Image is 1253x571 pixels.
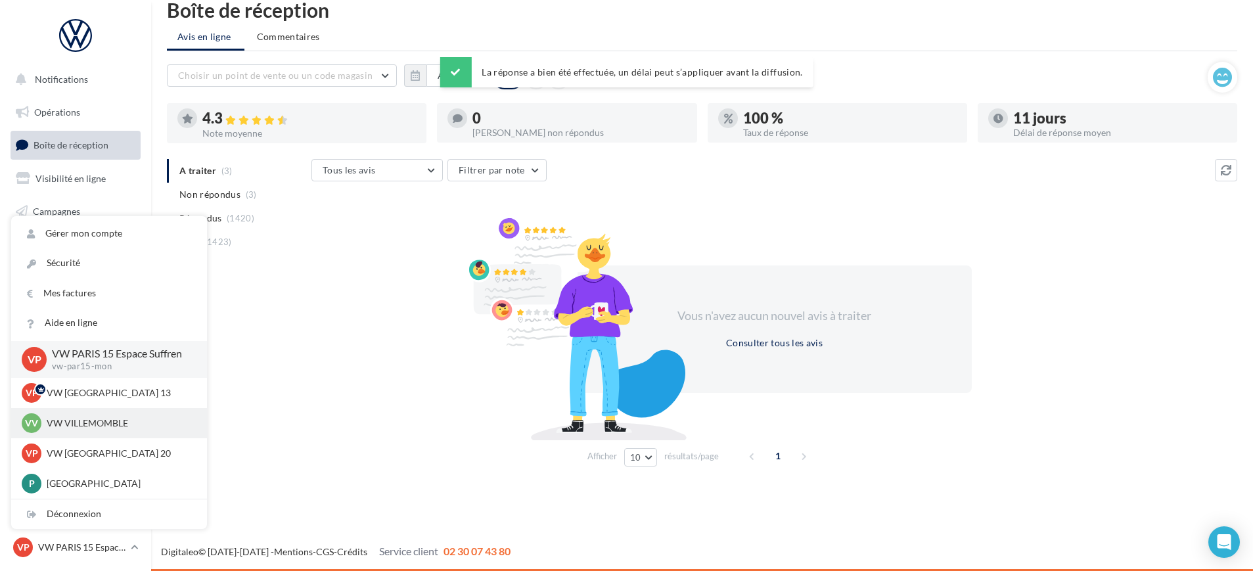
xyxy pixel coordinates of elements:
[246,189,257,200] span: (3)
[1013,111,1227,126] div: 11 jours
[404,64,484,87] button: Au total
[8,372,143,411] a: Campagnes DataOnDemand
[323,164,376,175] span: Tous les avis
[311,159,443,181] button: Tous les avis
[25,417,38,430] span: VV
[8,66,138,93] button: Notifications
[743,111,957,126] div: 100 %
[767,445,788,467] span: 1
[8,328,143,367] a: PLV et print personnalisable
[47,386,191,400] p: VW [GEOGRAPHIC_DATA] 13
[34,106,80,118] span: Opérations
[624,448,658,467] button: 10
[743,128,957,137] div: Taux de réponse
[28,352,41,367] span: VP
[29,477,35,490] span: P
[379,545,438,557] span: Service client
[38,541,125,554] p: VW PARIS 15 Espace Suffren
[8,131,143,159] a: Boîte de réception
[47,417,191,430] p: VW VILLEMOMBLE
[8,230,143,258] a: Contacts
[161,546,511,557] span: © [DATE]-[DATE] - - -
[1208,526,1240,558] div: Open Intercom Messenger
[440,57,813,87] div: La réponse a bien été effectuée, un délai peut s’appliquer avant la diffusion.
[11,499,207,529] div: Déconnexion
[167,64,397,87] button: Choisir un point de vente ou un code magasin
[472,111,686,126] div: 0
[47,477,191,490] p: [GEOGRAPHIC_DATA]
[11,308,207,338] a: Aide en ligne
[178,70,373,81] span: Choisir un point de vente ou un code magasin
[316,546,334,557] a: CGS
[8,198,143,225] a: Campagnes
[8,263,143,290] a: Médiathèque
[52,361,186,373] p: vw-par15-mon
[179,188,240,201] span: Non répondus
[26,386,38,400] span: VP
[34,139,108,150] span: Boîte de réception
[721,335,828,351] button: Consulter tous les avis
[11,248,207,278] a: Sécurité
[204,237,232,247] span: (1423)
[630,452,641,463] span: 10
[447,159,547,181] button: Filtrer par note
[11,219,207,248] a: Gérer mon compte
[444,545,511,557] span: 02 30 07 43 80
[1013,128,1227,137] div: Délai de réponse moyen
[472,128,686,137] div: [PERSON_NAME] non répondus
[161,546,198,557] a: Digitaleo
[47,447,191,460] p: VW [GEOGRAPHIC_DATA] 20
[52,346,186,361] p: VW PARIS 15 Espace Suffren
[202,129,416,138] div: Note moyenne
[179,212,222,225] span: Répondus
[257,30,320,43] span: Commentaires
[426,64,484,87] button: Au total
[8,296,143,323] a: Calendrier
[8,165,143,193] a: Visibilité en ligne
[274,546,313,557] a: Mentions
[587,450,617,463] span: Afficher
[11,279,207,308] a: Mes factures
[26,447,38,460] span: VP
[202,111,416,126] div: 4.3
[11,535,141,560] a: VP VW PARIS 15 Espace Suffren
[227,213,254,223] span: (1420)
[35,74,88,85] span: Notifications
[337,546,367,557] a: Crédits
[33,205,80,216] span: Campagnes
[8,99,143,126] a: Opérations
[662,308,888,325] div: Vous n'avez aucun nouvel avis à traiter
[664,450,719,463] span: résultats/page
[17,541,30,554] span: VP
[35,173,106,184] span: Visibilité en ligne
